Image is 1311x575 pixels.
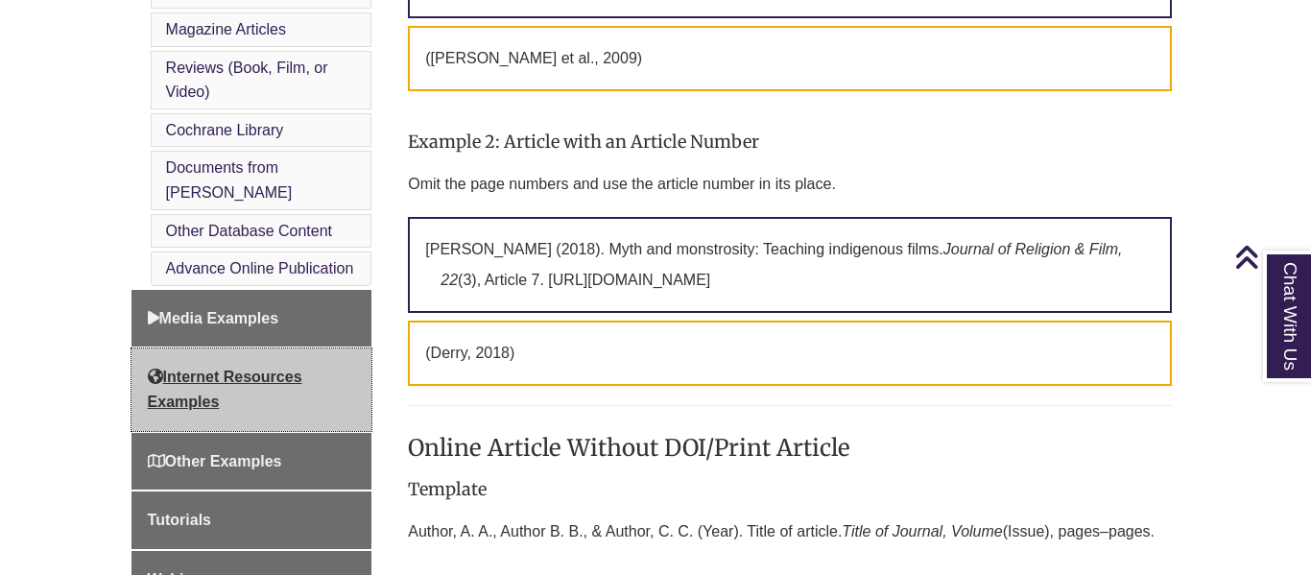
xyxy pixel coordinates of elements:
a: Advance Online Publication [166,260,354,276]
p: [PERSON_NAME] (2018). Myth and monstrosity: Teaching indigenous films. (3), Article 7. [URL][DOMA... [408,217,1172,313]
h4: Template [408,480,1172,499]
p: (Derry, 2018) [408,321,1172,386]
h3: Online Article Without DOI/Print Article [408,425,1172,470]
a: Cochrane Library [166,122,284,138]
p: ([PERSON_NAME] et al., 2009) [408,26,1172,91]
a: Media Examples [131,290,372,347]
a: Other Database Content [166,223,332,239]
a: Other Examples [131,433,372,491]
a: Tutorials [131,491,372,549]
a: Reviews (Book, Film, or Video) [166,60,328,101]
p: Omit the page numbers and use the article number in its place. [408,161,1172,207]
a: Internet Resources Examples [131,348,372,430]
h4: Example 2: Article with an Article Number [408,132,1172,152]
span: Other Examples [148,453,282,469]
a: Back to Top [1234,244,1306,270]
span: Media Examples [148,310,279,326]
a: Magazine Articles [166,21,286,37]
span: Tutorials [148,512,211,528]
p: Author, A. A., Author B. B., & Author, C. C. (Year). Title of article. (Issue), pages–pages. [408,509,1172,555]
em: Journal of Religion & Film, 22 [441,241,1122,288]
span: Internet Resources Examples [148,369,302,410]
a: Documents from [PERSON_NAME] [166,159,293,201]
em: Title of Journal, Volume [842,523,1002,539]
